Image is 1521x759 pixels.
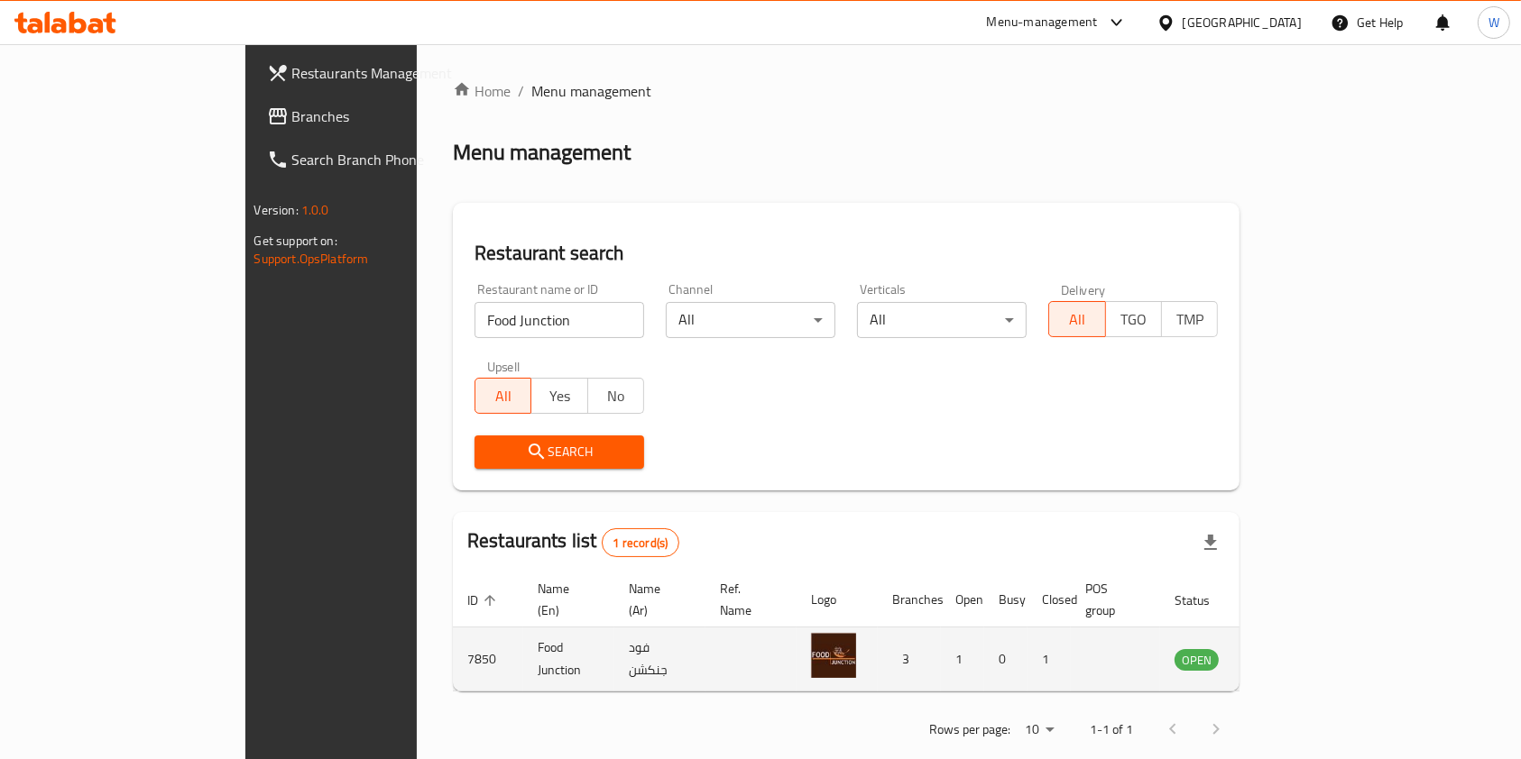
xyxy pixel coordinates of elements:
span: Search Branch Phone [292,149,485,170]
span: Name (Ar) [629,578,684,621]
label: Upsell [487,360,521,372]
td: فود جنكشن [614,627,705,691]
span: Branches [292,105,485,127]
span: Yes [539,383,580,409]
h2: Restaurants list [467,527,679,557]
p: 1-1 of 1 [1090,718,1133,741]
th: Open [941,572,984,627]
span: 1 record(s) [603,535,679,552]
th: Closed [1028,572,1071,627]
input: Search for restaurant name or ID.. [475,302,644,338]
div: Total records count [602,528,680,557]
span: Version: [254,198,299,222]
h2: Restaurant search [475,240,1218,267]
p: Rows per page: [929,718,1010,741]
span: ID [467,590,502,611]
button: All [1048,301,1105,337]
button: Yes [530,378,587,414]
div: Rows per page: [1018,717,1061,744]
span: W [1489,13,1499,32]
td: 0 [984,627,1028,691]
span: TMP [1169,306,1211,333]
span: Status [1175,590,1233,611]
a: Branches [253,95,500,138]
div: [GEOGRAPHIC_DATA] [1183,13,1302,32]
span: OPEN [1175,650,1219,671]
img: Food Junction [811,633,856,678]
button: All [475,378,531,414]
span: Restaurants Management [292,62,485,84]
span: Search [489,441,630,463]
span: All [483,383,524,409]
a: Support.OpsPlatform [254,247,369,270]
span: TGO [1113,306,1155,333]
span: No [595,383,637,409]
h2: Menu management [453,138,631,167]
table: enhanced table [453,572,1317,691]
td: 1 [1028,627,1071,691]
span: Ref. Name [720,578,775,621]
th: Logo [797,572,878,627]
span: All [1056,306,1098,333]
button: Search [475,435,644,469]
span: Name (En) [538,578,593,621]
div: Menu-management [987,12,1098,33]
span: 1.0.0 [301,198,329,222]
th: Branches [878,572,941,627]
label: Delivery [1061,283,1106,296]
span: Menu management [531,80,651,102]
th: Busy [984,572,1028,627]
span: Get support on: [254,229,337,252]
td: 1 [941,627,984,691]
div: OPEN [1175,649,1219,671]
span: POS group [1085,578,1138,621]
a: Restaurants Management [253,51,500,95]
button: TGO [1105,301,1162,337]
td: Food Junction [523,627,614,691]
button: No [587,378,644,414]
button: TMP [1161,301,1218,337]
div: All [666,302,835,338]
td: 3 [878,627,941,691]
nav: breadcrumb [453,80,1240,102]
div: All [857,302,1027,338]
div: Export file [1189,521,1232,564]
li: / [518,80,524,102]
a: Search Branch Phone [253,138,500,181]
